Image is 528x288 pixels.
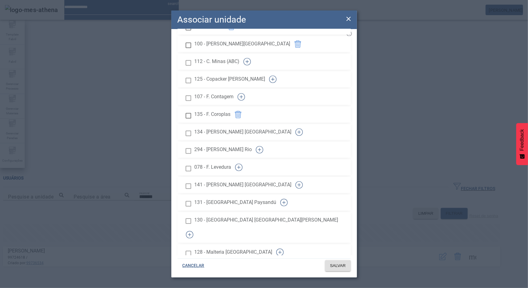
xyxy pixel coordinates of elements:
span: 128 - Malteria [GEOGRAPHIC_DATA] [195,248,273,256]
button: CANCELAR [178,260,209,271]
span: 112 - C. Minas (ABC) [195,58,240,65]
span: 294 - [PERSON_NAME] Rio [195,146,252,153]
span: 130 - [GEOGRAPHIC_DATA] [GEOGRAPHIC_DATA][PERSON_NAME] [195,216,338,224]
span: 135 - F. Coroplas [195,111,231,118]
span: 141 - [PERSON_NAME] [GEOGRAPHIC_DATA] [195,181,292,188]
h2: Associar unidade [178,13,246,26]
span: CANCELAR [182,263,204,269]
span: Feedback [519,129,525,151]
span: 125 - Copacker [PERSON_NAME] [195,75,265,83]
span: 107 - F. Contagem [195,93,234,100]
span: SALVAR [330,263,346,269]
span: 131 - [GEOGRAPHIC_DATA] Paysandú [195,199,277,206]
button: SALVAR [325,260,351,271]
span: 078 - F. Levedura [195,163,231,171]
span: 100 - [PERSON_NAME][GEOGRAPHIC_DATA] [195,40,290,48]
button: Feedback - Mostrar pesquisa [516,123,528,165]
span: 134 - [PERSON_NAME] [GEOGRAPHIC_DATA] [195,128,292,136]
